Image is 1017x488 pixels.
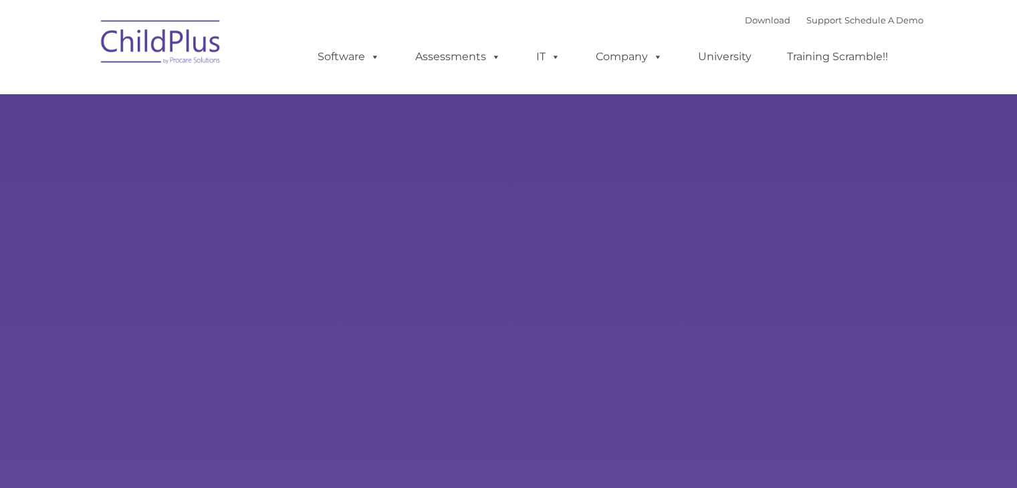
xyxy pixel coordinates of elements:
[685,43,765,70] a: University
[844,15,923,25] a: Schedule A Demo
[745,15,923,25] font: |
[402,43,514,70] a: Assessments
[774,43,901,70] a: Training Scramble!!
[806,15,842,25] a: Support
[304,43,393,70] a: Software
[745,15,790,25] a: Download
[523,43,574,70] a: IT
[582,43,676,70] a: Company
[94,11,228,78] img: ChildPlus by Procare Solutions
